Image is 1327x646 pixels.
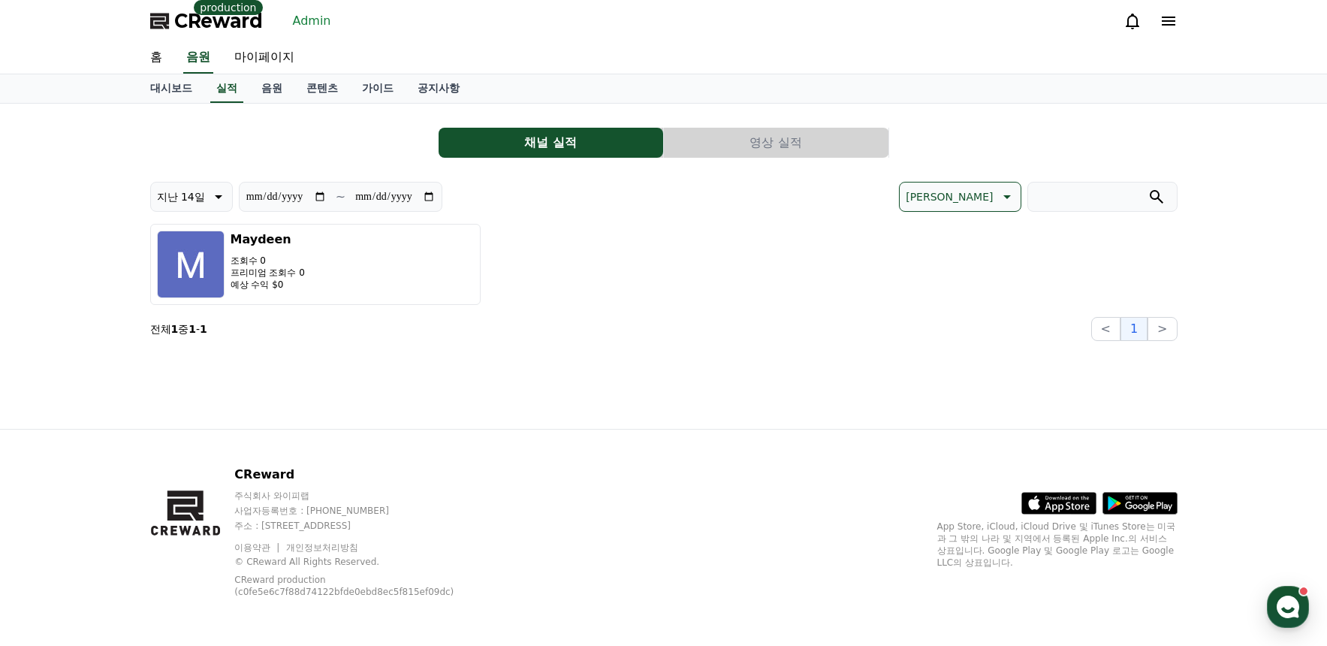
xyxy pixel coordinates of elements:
a: 채널 실적 [439,128,664,158]
p: CReward [234,466,498,484]
p: 주소 : [STREET_ADDRESS] [234,520,498,532]
a: 실적 [210,74,243,103]
button: 영상 실적 [664,128,888,158]
a: 콘텐츠 [294,74,350,103]
p: CReward production (c0fe5e6c7f88d74122bfde0ebd8ec5f815ef09dc) [234,574,475,598]
a: 개인정보처리방침 [286,542,358,553]
button: Maydeen 조회수 0 프리미엄 조회수 0 예상 수익 $0 [150,224,481,305]
a: 마이페이지 [222,42,306,74]
p: 주식회사 와이피랩 [234,490,498,502]
p: 사업자등록번호 : [PHONE_NUMBER] [234,505,498,517]
a: 이용약관 [234,542,282,553]
button: 채널 실적 [439,128,663,158]
p: 예상 수익 $0 [231,279,305,291]
a: 영상 실적 [664,128,889,158]
button: 1 [1120,317,1148,341]
a: 홈 [138,42,174,74]
a: 음원 [183,42,213,74]
a: CReward [150,9,263,33]
strong: 1 [171,323,179,335]
p: ~ [336,188,345,206]
a: 가이드 [350,74,406,103]
p: 전체 중 - [150,321,207,337]
span: CReward [174,9,263,33]
strong: 1 [200,323,207,335]
a: 공지사항 [406,74,472,103]
p: [PERSON_NAME] [906,186,993,207]
a: 음원 [249,74,294,103]
p: © CReward All Rights Reserved. [234,556,498,568]
strong: 1 [188,323,196,335]
button: < [1091,317,1120,341]
p: 프리미엄 조회수 0 [231,267,305,279]
img: Maydeen [157,231,225,298]
button: > [1148,317,1177,341]
a: 대시보드 [138,74,204,103]
h3: Maydeen [231,231,305,249]
p: App Store, iCloud, iCloud Drive 및 iTunes Store는 미국과 그 밖의 나라 및 지역에서 등록된 Apple Inc.의 서비스 상표입니다. Goo... [937,521,1178,569]
p: 조회수 0 [231,255,305,267]
a: Admin [287,9,337,33]
p: 지난 14일 [157,186,205,207]
button: [PERSON_NAME] [899,182,1021,212]
button: 지난 14일 [150,182,233,212]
